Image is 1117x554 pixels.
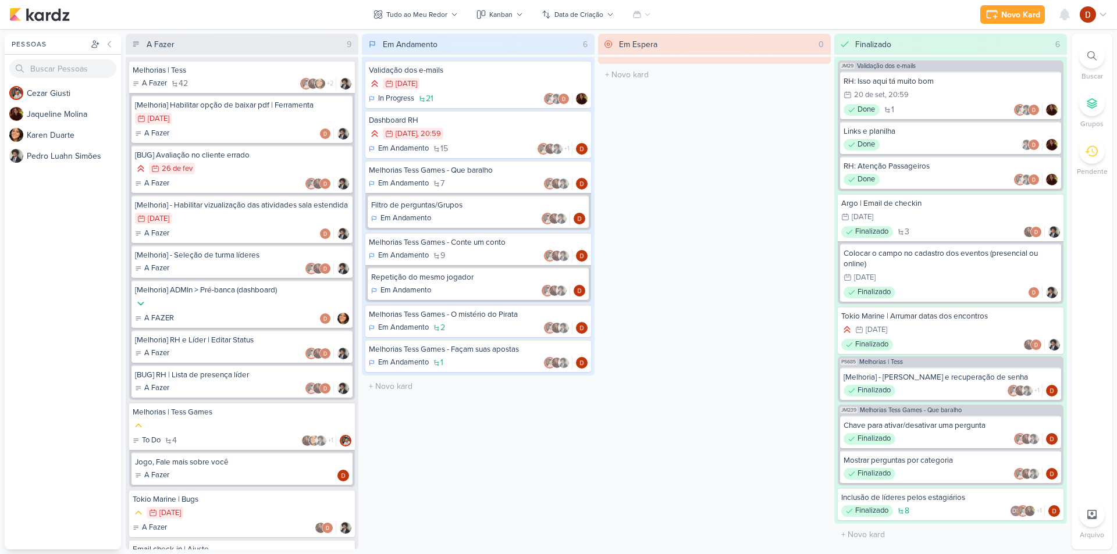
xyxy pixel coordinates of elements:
[337,228,349,240] img: Pedro Luahn Simões
[1072,43,1112,81] li: Ctrl + F
[1030,339,1042,351] img: Davi Elias Teixeira
[337,263,349,274] div: Responsável: Pedro Luahn Simões
[305,263,334,274] div: Colaboradores: Cezar Giusti, Jaqueline Molina, Davi Elias Teixeira
[891,106,894,114] span: 1
[1082,71,1103,81] p: Buscar
[545,143,556,155] img: Jaqueline Molina
[844,372,1058,383] div: [Melhoria] - Cadastro e recuperação de senha
[133,435,161,446] div: To Do
[371,272,585,283] div: Repetição do mesmo jogador
[369,357,429,369] div: Em Andamento
[305,178,317,190] img: Cezar Giusti
[544,357,572,369] div: Colaboradores: Cezar Giusti, Jaqueline Molina, Pedro Luahn Simões
[542,213,553,224] img: Cezar Giusti
[1046,433,1058,445] div: Responsável: Davi Elias Teixeira
[1046,385,1058,396] div: Responsável: Davi Elias Teixeira
[172,437,177,445] span: 4
[844,420,1058,431] div: Chave para ativar/desativar uma pergunta
[1028,287,1043,298] div: Colaboradores: Davi Elias Teixeira
[440,180,444,188] span: 7
[135,200,349,210] div: [Melhoria] - Habilitar vizualização das atividades sala estendida
[371,200,585,210] div: Filtro de perguntas/Grupos
[542,213,570,224] div: Colaboradores: Cezar Giusti, Jaqueline Molina, Pedro Luahn Simões
[144,178,169,190] p: A Fazer
[1046,287,1058,298] div: Responsável: Pedro Luahn Simões
[558,357,570,369] img: Pedro Luahn Simões
[844,455,1058,466] div: Mostrar perguntas por categoria
[342,38,356,51] div: 9
[319,263,331,274] img: Davi Elias Teixeira
[319,348,331,359] img: Davi Elias Teixeira
[305,348,317,359] img: Cezar Giusti
[1046,139,1058,151] div: Responsável: Jaqueline Molina
[544,178,556,190] img: Cezar Giusti
[576,250,588,262] div: Responsável: Davi Elias Teixeira
[337,470,349,481] img: Davi Elias Teixeira
[844,76,1058,87] div: RH: Isso aqui tá muito bom
[855,339,888,351] p: Finalizado
[1021,174,1033,185] img: Pedro Luahn Simões
[380,213,431,224] p: Em Andamento
[1046,468,1058,480] img: Davi Elias Teixeira
[841,339,893,351] div: Finalizado
[1014,433,1026,445] img: Cezar Giusti
[858,104,875,116] p: Done
[574,285,585,296] img: Davi Elias Teixeira
[844,174,880,185] div: Done
[319,228,331,240] img: Davi Elias Teixeira
[1021,433,1033,445] img: Jaqueline Molina
[578,38,592,51] div: 6
[135,383,169,394] div: A Fazer
[551,250,563,262] img: Jaqueline Molina
[1046,468,1058,480] div: Responsável: Davi Elias Teixeira
[859,359,903,365] span: Melhorias | Tess
[144,228,169,240] p: A Fazer
[855,38,891,51] div: Finalizado
[369,165,588,176] div: Melhorias Tess Games - Que baralho
[1028,174,1040,185] img: Davi Elias Teixeira
[337,178,349,190] div: Responsável: Pedro Luahn Simões
[544,250,556,262] img: Cezar Giusti
[337,128,349,140] img: Pedro Luahn Simões
[417,130,441,138] div: , 20:59
[542,285,553,296] img: Cezar Giusti
[1048,226,1060,238] div: Responsável: Pedro Luahn Simões
[841,492,1060,503] div: Inclusão de líderes pelos estagiários
[551,93,563,105] img: Pedro Luahn Simões
[844,468,895,480] div: Finalizado
[326,79,333,88] span: +2
[369,344,588,355] div: Melhorias Tess Games - Façam suas apostas
[133,65,351,76] div: Melhorias | Tess
[9,86,23,100] img: Cezar Giusti
[369,128,380,140] div: Prioridade Alta
[380,285,431,296] p: Em Andamento
[144,128,169,140] p: A Fazer
[1033,386,1040,395] span: +1
[1046,174,1058,185] img: Jaqueline Molina
[576,143,588,155] img: Davi Elias Teixeira
[844,433,895,445] div: Finalizado
[1048,226,1060,238] img: Pedro Luahn Simões
[1023,226,1035,238] img: Jaqueline Molina
[1014,174,1026,185] img: Cezar Giusti
[538,143,549,155] img: Cezar Giusti
[135,370,349,380] div: [BUG] RH | Lista de presença líder
[1046,287,1058,298] img: Pedro Luahn Simões
[340,435,351,446] div: Responsável: Cezar Giusti
[305,263,317,274] img: Cezar Giusti
[135,348,169,359] div: A Fazer
[369,178,429,190] div: Em Andamento
[1023,339,1045,351] div: Colaboradores: Jaqueline Molina, Davi Elias Teixeira
[885,91,909,99] div: , 20:59
[1046,104,1058,116] div: Responsável: Jaqueline Molina
[378,93,414,105] p: In Progress
[369,250,429,262] div: Em Andamento
[327,436,333,445] span: +1
[27,150,121,162] div: P e d r o L u a h n S i m õ e s
[1048,339,1060,351] div: Responsável: Pedro Luahn Simões
[1028,104,1040,116] img: Davi Elias Teixeira
[576,250,588,262] img: Davi Elias Teixeira
[369,322,429,334] div: Em Andamento
[1021,468,1033,480] img: Jaqueline Molina
[544,322,572,334] div: Colaboradores: Cezar Giusti, Jaqueline Molina, Pedro Luahn Simões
